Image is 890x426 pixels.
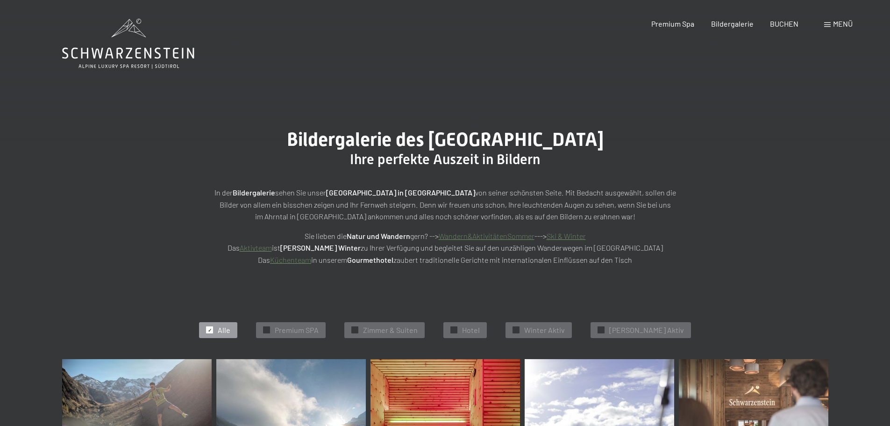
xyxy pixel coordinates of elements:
strong: [GEOGRAPHIC_DATA] in [GEOGRAPHIC_DATA] [326,188,475,197]
a: Küchenteam [270,255,311,264]
span: Hotel [462,325,480,335]
strong: [PERSON_NAME] Winter [280,243,361,252]
strong: Bildergalerie [233,188,275,197]
p: In der sehen Sie unser von seiner schönsten Seite. Mit Bedacht ausgewählt, sollen die Bilder von ... [212,187,679,223]
strong: Gourmethotel [347,255,393,264]
span: ✓ [353,327,357,333]
span: ✓ [452,327,456,333]
span: Bildergalerie des [GEOGRAPHIC_DATA] [287,129,604,151]
span: Ihre perfekte Auszeit in Bildern [350,151,540,167]
span: ✓ [514,327,518,333]
span: ✓ [599,327,603,333]
strong: Natur und Wandern [347,231,410,240]
span: Zimmer & Suiten [363,325,418,335]
a: Wandern&AktivitätenSommer [439,231,534,240]
a: BUCHEN [770,19,798,28]
span: Menü [833,19,853,28]
span: ✓ [265,327,269,333]
p: Sie lieben die gern? --> ---> Das ist zu Ihrer Verfügung und begleitet Sie auf den unzähligen Wan... [212,230,679,266]
a: Premium Spa [651,19,694,28]
span: ✓ [208,327,212,333]
span: Winter Aktiv [524,325,565,335]
a: Bildergalerie [711,19,754,28]
span: [PERSON_NAME] Aktiv [609,325,684,335]
span: Premium SPA [275,325,319,335]
span: Alle [218,325,230,335]
a: Aktivteam [240,243,272,252]
a: Ski & Winter [547,231,586,240]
